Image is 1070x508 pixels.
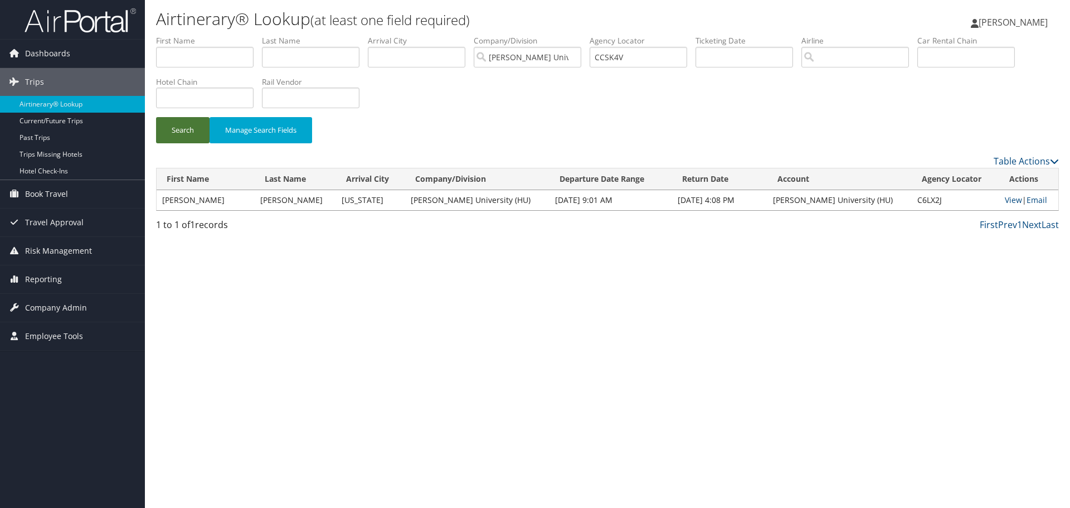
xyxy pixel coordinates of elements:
[156,117,210,143] button: Search
[801,35,917,46] label: Airline
[672,168,767,190] th: Return Date: activate to sort column ascending
[767,168,912,190] th: Account: activate to sort column ascending
[405,190,549,210] td: [PERSON_NAME] University (HU)
[262,35,368,46] label: Last Name
[255,190,335,210] td: [PERSON_NAME]
[157,168,255,190] th: First Name: activate to sort column ascending
[25,294,87,322] span: Company Admin
[156,218,369,237] div: 1 to 1 of records
[25,68,44,96] span: Trips
[1022,219,1042,231] a: Next
[310,11,470,29] small: (at least one field required)
[912,168,1000,190] th: Agency Locator: activate to sort column ascending
[25,322,83,350] span: Employee Tools
[1017,219,1022,231] a: 1
[917,35,1023,46] label: Car Rental Chain
[156,35,262,46] label: First Name
[368,35,474,46] label: Arrival City
[25,40,70,67] span: Dashboards
[998,219,1017,231] a: Prev
[980,219,998,231] a: First
[549,168,672,190] th: Departure Date Range: activate to sort column descending
[1042,219,1059,231] a: Last
[767,190,912,210] td: [PERSON_NAME] University (HU)
[190,219,195,231] span: 1
[25,237,92,265] span: Risk Management
[210,117,312,143] button: Manage Search Fields
[590,35,695,46] label: Agency Locator
[549,190,672,210] td: [DATE] 9:01 AM
[25,7,136,33] img: airportal-logo.png
[971,6,1059,39] a: [PERSON_NAME]
[255,168,335,190] th: Last Name: activate to sort column ascending
[994,155,1059,167] a: Table Actions
[999,168,1058,190] th: Actions
[336,168,406,190] th: Arrival City: activate to sort column ascending
[1005,195,1022,205] a: View
[979,16,1048,28] span: [PERSON_NAME]
[25,180,68,208] span: Book Travel
[672,190,767,210] td: [DATE] 4:08 PM
[157,190,255,210] td: [PERSON_NAME]
[912,190,1000,210] td: C6LX2J
[1027,195,1047,205] a: Email
[25,265,62,293] span: Reporting
[999,190,1058,210] td: |
[156,76,262,88] label: Hotel Chain
[156,7,758,31] h1: Airtinerary® Lookup
[474,35,590,46] label: Company/Division
[336,190,406,210] td: [US_STATE]
[695,35,801,46] label: Ticketing Date
[25,209,84,236] span: Travel Approval
[405,168,549,190] th: Company/Division
[262,76,368,88] label: Rail Vendor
